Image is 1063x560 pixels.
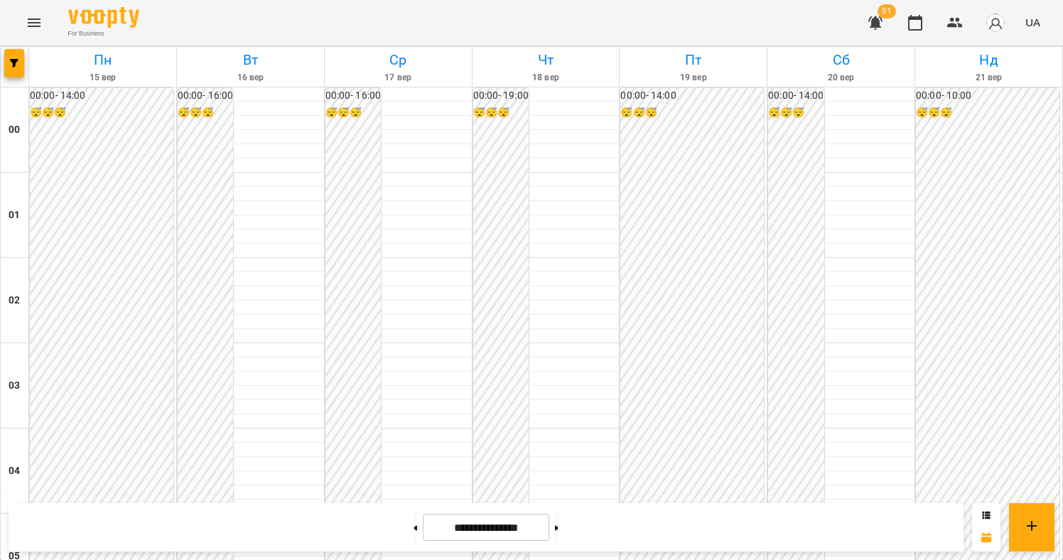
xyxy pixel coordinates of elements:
[620,105,764,121] h6: 😴😴😴
[178,88,233,104] h6: 00:00 - 16:00
[9,208,20,223] h6: 01
[917,49,1060,71] h6: Нд
[916,88,1059,104] h6: 00:00 - 10:00
[770,71,912,85] h6: 20 вер
[327,49,470,71] h6: Ср
[475,49,617,71] h6: Чт
[68,29,139,38] span: For Business
[30,105,173,121] h6: 😴😴😴
[768,88,824,104] h6: 00:00 - 14:00
[622,49,765,71] h6: Пт
[475,71,617,85] h6: 18 вер
[473,105,529,121] h6: 😴😴😴
[9,463,20,479] h6: 04
[770,49,912,71] h6: Сб
[325,105,381,121] h6: 😴😴😴
[68,7,139,28] img: Voopty Logo
[179,49,322,71] h6: Вт
[9,378,20,394] h6: 03
[917,71,1060,85] h6: 21 вер
[473,88,529,104] h6: 00:00 - 19:00
[9,122,20,138] h6: 00
[878,4,896,18] span: 51
[325,88,381,104] h6: 00:00 - 16:00
[620,88,764,104] h6: 00:00 - 14:00
[179,71,322,85] h6: 16 вер
[31,49,174,71] h6: Пн
[1020,9,1046,36] button: UA
[1025,15,1040,30] span: UA
[768,105,824,121] h6: 😴😴😴
[17,6,51,40] button: Menu
[30,88,173,104] h6: 00:00 - 14:00
[916,105,1059,121] h6: 😴😴😴
[327,71,470,85] h6: 17 вер
[986,13,1005,33] img: avatar_s.png
[9,293,20,308] h6: 02
[622,71,765,85] h6: 19 вер
[178,105,233,121] h6: 😴😴😴
[31,71,174,85] h6: 15 вер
